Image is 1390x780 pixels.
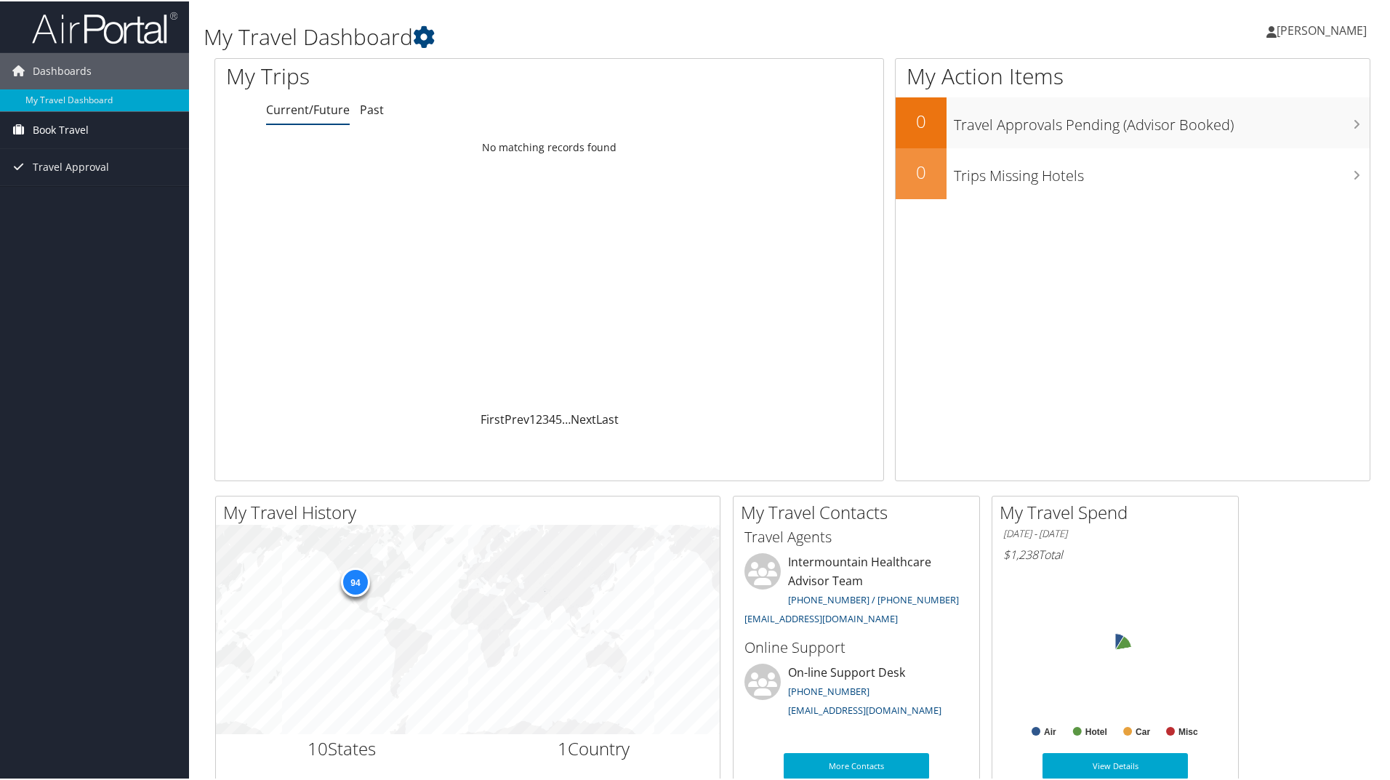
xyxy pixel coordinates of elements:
a: Past [360,100,384,116]
a: Last [596,410,619,426]
a: Prev [505,410,529,426]
a: Current/Future [266,100,350,116]
text: Misc [1178,725,1198,736]
span: $1,238 [1003,545,1038,561]
a: [EMAIL_ADDRESS][DOMAIN_NAME] [788,702,941,715]
a: 3 [542,410,549,426]
h1: My Trips [226,60,594,90]
a: 0Travel Approvals Pending (Advisor Booked) [896,96,1370,147]
h6: [DATE] - [DATE] [1003,526,1227,539]
a: [PHONE_NUMBER] [788,683,869,696]
h2: 0 [896,158,947,183]
h1: My Travel Dashboard [204,20,989,51]
a: 1 [529,410,536,426]
span: Dashboards [33,52,92,88]
h2: States [227,735,457,760]
h1: My Action Items [896,60,1370,90]
h2: Country [479,735,710,760]
span: [PERSON_NAME] [1277,21,1367,37]
h2: My Travel History [223,499,720,523]
text: Hotel [1085,725,1107,736]
img: airportal-logo.png [32,9,177,44]
span: 10 [308,735,328,759]
div: 94 [340,566,369,595]
h3: Trips Missing Hotels [954,157,1370,185]
a: 4 [549,410,555,426]
h6: Total [1003,545,1227,561]
span: 1 [558,735,568,759]
h3: Travel Agents [744,526,968,546]
h2: My Travel Contacts [741,499,979,523]
h3: Online Support [744,636,968,656]
a: [PHONE_NUMBER] / [PHONE_NUMBER] [788,592,959,605]
a: 0Trips Missing Hotels [896,147,1370,198]
a: 2 [536,410,542,426]
li: On-line Support Desk [737,662,976,722]
h2: My Travel Spend [1000,499,1238,523]
span: Travel Approval [33,148,109,184]
a: [EMAIL_ADDRESS][DOMAIN_NAME] [744,611,898,624]
text: Car [1136,725,1150,736]
a: 5 [555,410,562,426]
text: Air [1044,725,1056,736]
a: Next [571,410,596,426]
li: Intermountain Healthcare Advisor Team [737,552,976,630]
td: No matching records found [215,133,883,159]
span: … [562,410,571,426]
a: First [481,410,505,426]
a: More Contacts [784,752,929,778]
a: View Details [1042,752,1188,778]
h2: 0 [896,108,947,132]
span: Book Travel [33,110,89,147]
a: [PERSON_NAME] [1266,7,1381,51]
h3: Travel Approvals Pending (Advisor Booked) [954,106,1370,134]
